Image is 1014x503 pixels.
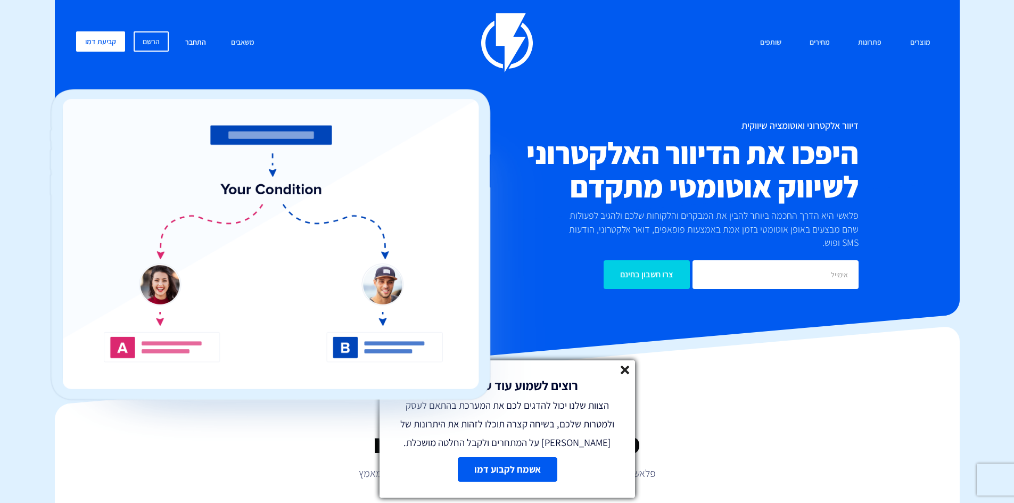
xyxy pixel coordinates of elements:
a: הרשם [134,31,169,52]
a: משאבים [223,31,262,54]
a: מחירים [802,31,838,54]
h1: דיוור אלקטרוני ואוטומציה שיווקית [443,120,859,131]
a: פתרונות [850,31,889,54]
a: מוצרים [902,31,938,54]
input: צרו חשבון בחינם [604,260,690,289]
input: אימייל [693,260,859,289]
a: שותפים [752,31,789,54]
a: קביעת דמו [76,31,125,52]
a: התחבר [177,31,214,54]
p: פלאשי מעצימה חברות בכל הגדלים ובכל תחום לבצע יותר מכירות בפחות מאמץ [55,466,960,481]
h2: היפכו את הדיוור האלקטרוני לשיווק אוטומטי מתקדם [443,136,859,203]
p: פלאשי היא הדרך החכמה ביותר להבין את המבקרים והלקוחות שלכם ולהגיב לפעולות שהם מבצעים באופן אוטומטי... [551,209,859,250]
